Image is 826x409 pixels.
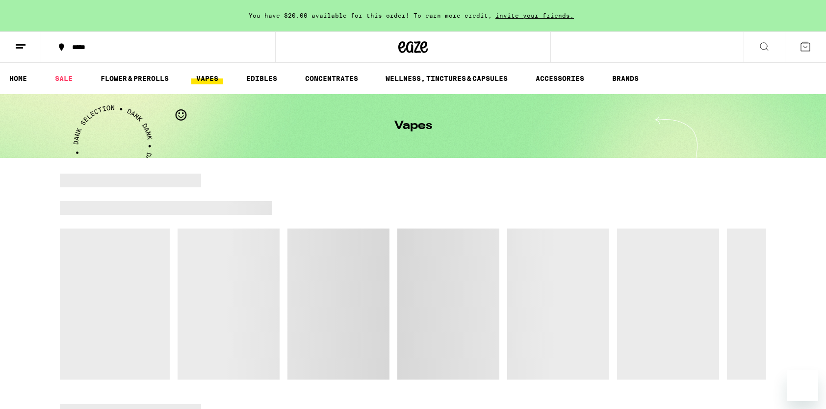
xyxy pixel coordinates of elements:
[787,370,818,401] iframe: Button to launch messaging window
[96,73,174,84] a: FLOWER & PREROLLS
[191,73,223,84] a: VAPES
[531,73,589,84] a: ACCESSORIES
[300,73,363,84] a: CONCENTRATES
[241,73,282,84] a: EDIBLES
[381,73,513,84] a: WELLNESS, TINCTURES & CAPSULES
[607,73,644,84] a: BRANDS
[50,73,77,84] a: SALE
[394,120,432,132] h1: Vapes
[4,73,32,84] a: HOME
[249,12,492,19] span: You have $20.00 available for this order! To earn more credit,
[492,12,577,19] span: invite your friends.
